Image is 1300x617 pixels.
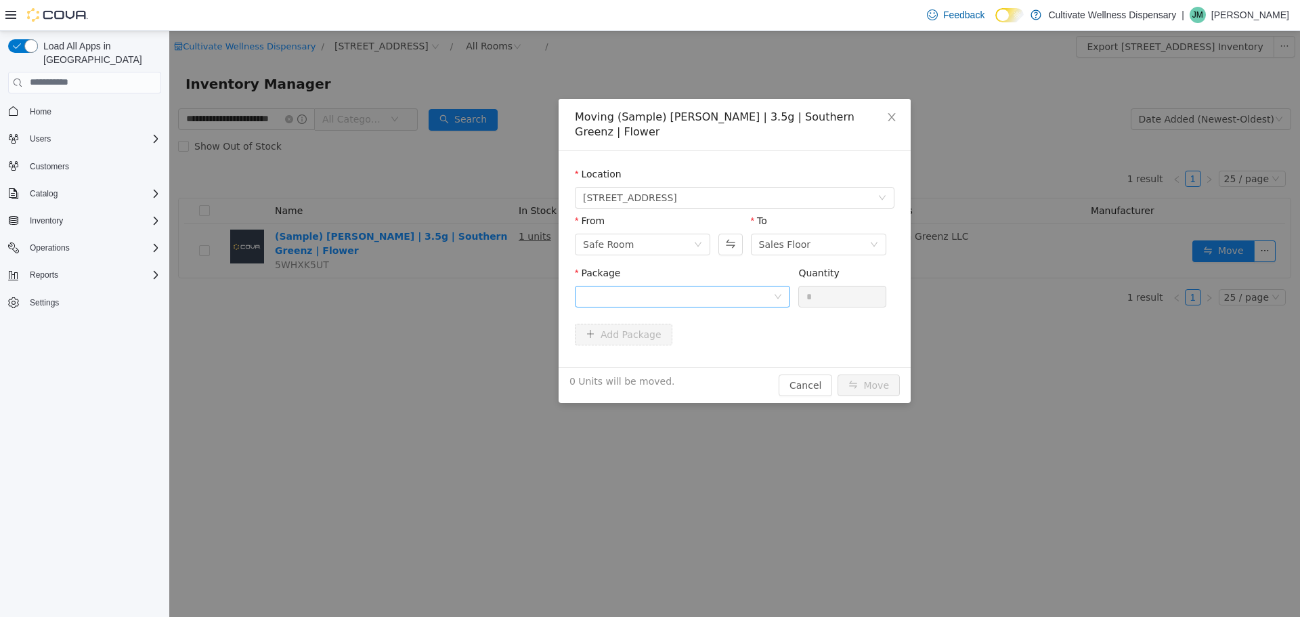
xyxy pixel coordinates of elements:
input: Dark Mode [995,8,1024,22]
i: icon: down [605,261,613,271]
p: | [1182,7,1184,23]
label: From [406,184,435,195]
span: Operations [30,242,70,253]
a: Feedback [922,1,990,28]
nav: Complex example [8,96,161,348]
p: Cultivate Wellness Dispensary [1048,7,1176,23]
button: Users [3,129,167,148]
span: Catalog [24,186,161,202]
button: Reports [3,265,167,284]
i: icon: close [717,81,728,91]
span: Catalog [30,188,58,199]
div: Sales Floor [590,203,642,224]
a: Home [24,104,57,120]
span: 0 Units will be moved. [400,343,506,358]
a: Customers [24,158,74,175]
input: Quantity [630,255,716,276]
span: Operations [24,240,161,256]
label: Package [406,236,451,247]
label: Location [406,137,452,148]
span: Inventory [30,215,63,226]
span: 12407 Hwy 49, Gulfport, MS 39503 [414,156,508,177]
p: [PERSON_NAME] [1211,7,1289,23]
span: Settings [30,297,59,308]
button: icon: swapMove [668,343,731,365]
button: Catalog [3,184,167,203]
button: Catalog [24,186,63,202]
span: Users [30,133,51,144]
i: icon: down [525,209,533,219]
button: Settings [3,293,167,312]
button: Close [703,68,741,106]
button: Home [3,102,167,121]
label: Quantity [629,236,670,247]
div: Safe Room [414,203,464,224]
span: Reports [30,270,58,280]
span: Home [24,103,161,120]
i: icon: down [709,163,717,172]
button: Inventory [3,211,167,230]
a: Settings [24,295,64,311]
button: Swap [549,203,573,224]
button: Customers [3,156,167,176]
button: Operations [24,240,75,256]
button: Cancel [609,343,663,365]
span: Load All Apps in [GEOGRAPHIC_DATA] [38,39,161,66]
span: Reports [24,267,161,283]
button: Users [24,131,56,147]
span: Inventory [24,213,161,229]
span: Settings [24,294,161,311]
div: Moving (Sample) [PERSON_NAME] | 3.5g | Southern Greenz | Flower [406,79,725,108]
span: Customers [30,161,69,172]
span: Customers [24,158,161,175]
span: Feedback [943,8,984,22]
i: icon: down [701,209,709,219]
div: Jeff Moore [1190,7,1206,23]
button: Operations [3,238,167,257]
span: Users [24,131,161,147]
span: Home [30,106,51,117]
button: icon: plusAdd Package [406,293,503,314]
button: Reports [24,267,64,283]
label: To [582,184,598,195]
span: JM [1192,7,1203,23]
img: Cova [27,8,88,22]
button: Inventory [24,213,68,229]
